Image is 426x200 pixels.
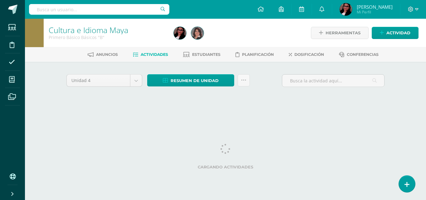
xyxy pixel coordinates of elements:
span: Dosificación [294,52,324,57]
div: Primero Básico Básicos 'B' [49,34,166,40]
a: Unidad 4 [67,75,142,86]
img: 1f29bb17d9c371b7859f6d82ae88f7d4.png [174,27,186,39]
span: Actividades [141,52,168,57]
a: Dosificación [289,50,324,60]
label: Cargando actividades [66,165,385,169]
a: Anuncios [88,50,118,60]
span: Planificación [242,52,274,57]
a: Herramientas [311,27,369,39]
input: Busca la actividad aquí... [282,75,384,87]
span: Estudiantes [192,52,220,57]
img: a4bb9d359e5d5e4554d6bc0912f995f6.png [191,27,204,39]
span: Conferencias [347,52,379,57]
h1: Cultura e Idioma Maya [49,26,166,34]
span: Anuncios [96,52,118,57]
a: Estudiantes [183,50,220,60]
a: Planificación [235,50,274,60]
a: Resumen de unidad [147,74,234,86]
img: 1f29bb17d9c371b7859f6d82ae88f7d4.png [340,3,352,16]
span: Actividad [386,27,410,39]
span: Resumen de unidad [171,75,219,86]
a: Actividad [372,27,419,39]
a: Conferencias [339,50,379,60]
span: Mi Perfil [357,9,393,15]
span: Unidad 4 [71,75,125,86]
span: [PERSON_NAME] [357,4,393,10]
input: Busca un usuario... [29,4,169,15]
a: Actividades [133,50,168,60]
a: Cultura e Idioma Maya [49,25,128,35]
span: Herramientas [326,27,361,39]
